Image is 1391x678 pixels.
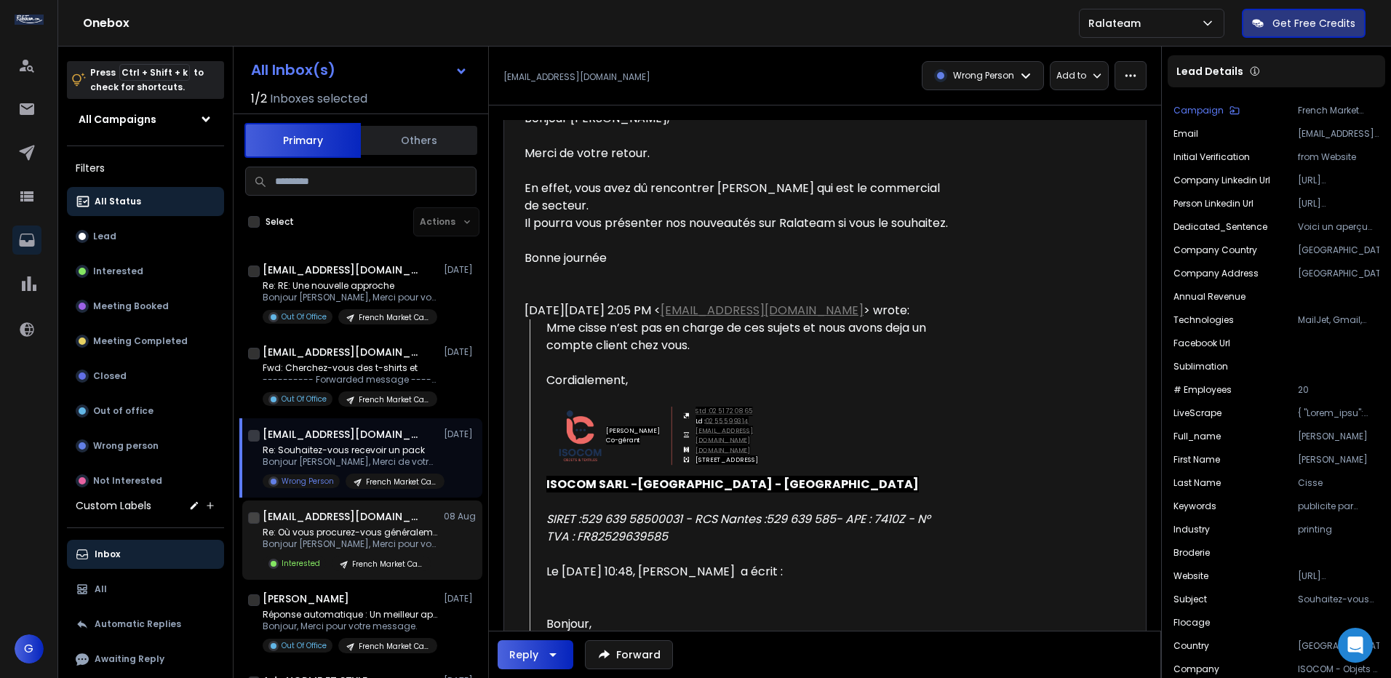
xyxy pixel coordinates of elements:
img: mobilePhone [684,413,689,418]
p: Person Linkedin Url [1173,198,1254,210]
h3: Filters [67,158,224,178]
p: [PERSON_NAME] [1298,454,1379,466]
p: Add to [1056,70,1086,81]
h1: All Inbox(s) [251,63,335,77]
span: [STREET_ADDRESS] [695,455,757,465]
p: [DATE] [444,264,477,276]
p: [GEOGRAPHIC_DATA] [1298,268,1379,279]
p: website [1173,570,1208,582]
p: Bonjour [PERSON_NAME], Merci pour votre réponse [263,292,437,303]
p: ISOCOM - Objets & textiles personnalisÃ©s - [GEOGRAPHIC_DATA] [1298,663,1379,675]
span: G [15,634,44,663]
p: Réponse automatique : Un meilleur approvisionnement [263,609,437,621]
p: Not Interested [93,475,162,487]
p: Lead [93,231,116,242]
img: website [684,447,689,452]
span: Ctrl + Shift + k [119,64,190,81]
div: Merci de votre retour. [525,145,949,162]
button: Campaign [1173,105,1240,116]
span: Call 529 639 585 with 3CX Web Client [581,511,650,527]
button: Others [361,124,477,156]
p: Company [1173,663,1219,675]
p: Voici un aperçu de nos meilleures ventes: sweat à capuche JH001, t-shirt 180g AT002 ou polo piqué... [1298,221,1379,233]
a: 02 51 72 08 65 [709,407,752,416]
p: Country [1173,640,1209,652]
button: Forward [585,640,673,669]
p: 08 Aug [444,511,477,522]
p: Out Of Office [282,394,327,404]
a: 02 55 59 93 14 [705,416,748,426]
p: Interested [93,266,143,277]
p: Email [1173,128,1198,140]
p: French Market Campaign | Group B | Ralateam | Max 1 per Company [1298,105,1379,116]
img: emailAddress [684,432,689,437]
p: Wrong Person [953,70,1014,81]
p: from Website [1298,151,1379,163]
p: Automatic Replies [95,618,181,630]
span: [PERSON_NAME] [606,426,659,436]
div: Le [DATE] 10:48, [PERSON_NAME] a écrit : [546,546,949,598]
p: Keywords [1173,500,1216,512]
p: 20 [1298,384,1379,396]
p: [DATE] [444,346,477,358]
span: Ld : [695,407,752,426]
a: [EMAIL_ADDRESS][DOMAIN_NAME] [695,426,753,444]
div: Bonjour, [546,615,949,633]
p: Company Linkedin Url [1173,175,1270,186]
p: [EMAIL_ADDRESS][DOMAIN_NAME] [503,71,650,83]
h3: Inboxes selected [270,90,367,108]
p: Annual Revenue [1173,291,1245,303]
button: Out of office [67,396,224,426]
p: Closed [93,370,127,382]
p: Press to check for shortcuts. [90,65,204,95]
p: First Name [1173,454,1220,466]
p: Get Free Credits [1272,16,1355,31]
p: Flocage [1173,617,1210,629]
p: Sublimation [1173,361,1228,372]
div: Open Intercom Messenger [1338,628,1373,663]
p: [GEOGRAPHIC_DATA] [1298,640,1379,652]
span: Call 529 639 585 with 3CX Web Client [766,511,836,527]
button: All Status [67,187,224,216]
button: Reply [498,640,573,669]
button: Meeting Booked [67,292,224,321]
h1: [EMAIL_ADDRESS][DOMAIN_NAME] [263,345,423,359]
p: Meeting Booked [93,300,169,312]
button: All Inbox(s) [239,55,479,84]
a: [DOMAIN_NAME] [695,445,750,455]
p: Company Address [1173,268,1259,279]
button: Primary [244,123,361,158]
p: Facebook Url [1173,338,1230,349]
p: Industry [1173,524,1210,535]
p: Lead Details [1176,64,1243,79]
p: Last Name [1173,477,1221,489]
p: full_name [1173,431,1221,442]
button: Lead [67,222,224,251]
p: Re: Souhaitez-vous recevoir un pack [263,444,437,456]
p: French Market Campaign | Group B | Ralateam | Max 1 per Company [352,559,422,570]
h3: Custom Labels [76,498,151,513]
h1: Onebox [83,15,1079,32]
button: Meeting Completed [67,327,224,356]
button: Get Free Credits [1242,9,1366,38]
p: Inbox [95,549,120,560]
p: Ralateam [1088,16,1147,31]
p: Cisse [1298,477,1379,489]
p: printing [1298,524,1379,535]
p: Bonjour [PERSON_NAME], Merci pour votre retour [263,538,437,550]
img: LOGO-ISOCOM---VERTICAL-BASELINE-MAIL.png [554,410,606,461]
div: Reply [509,647,538,662]
p: Bonjour, Merci pour votre message. [263,621,437,632]
p: Wrong person [93,440,159,452]
p: Fwd: Cherchez-vous des t-shirts et [263,362,437,374]
p: Technologies [1173,314,1234,326]
p: French Market Campaign | Group B | Ralateam | Max 1 per Company [359,394,429,405]
label: Select [266,216,294,228]
div: Bonne journée [525,232,949,267]
p: { "Lorem_ipsu": "Dolorsi", "Amet_cons": "Adip\e14s6", "Doeiusmo": "Temporinci ut Laboree DOL magn... [1298,407,1379,419]
strong: ISOCOM SARL - [546,476,919,492]
button: Wrong person [67,431,224,460]
p: # Employees [1173,384,1232,396]
h1: All Campaigns [79,112,156,127]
